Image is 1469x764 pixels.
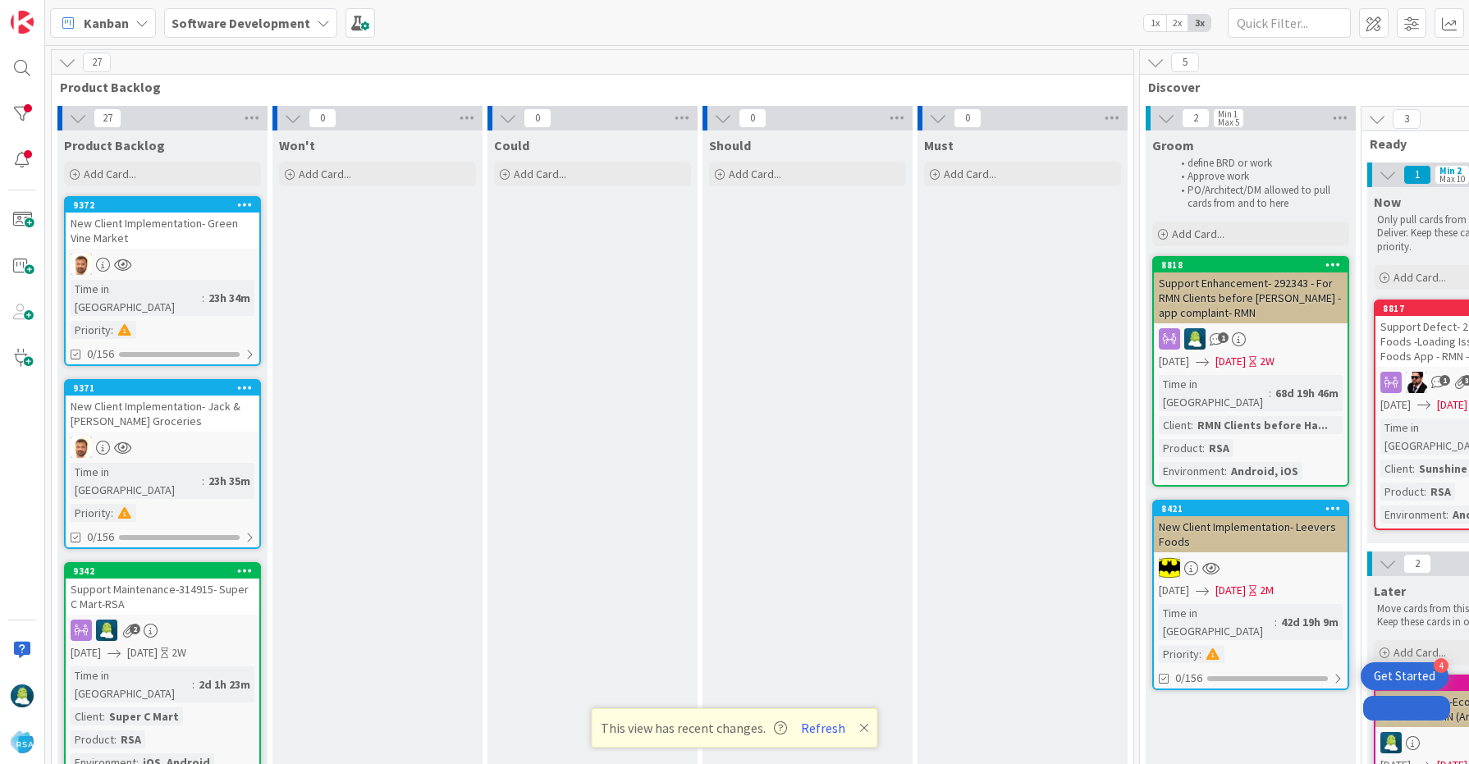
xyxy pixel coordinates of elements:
[1159,604,1275,640] div: Time in [GEOGRAPHIC_DATA]
[1191,416,1193,434] span: :
[514,167,566,181] span: Add Card...
[1439,175,1465,183] div: Max 10
[1393,645,1446,660] span: Add Card...
[66,564,259,615] div: 9342Support Maintenance-314915- Super C Mart-RSA
[66,381,259,396] div: 9371
[1161,259,1348,271] div: 8818
[204,472,254,490] div: 23h 35m
[1277,613,1343,631] div: 42d 19h 9m
[71,280,202,316] div: Time in [GEOGRAPHIC_DATA]
[1172,184,1347,211] li: PO/Architect/DM allowed to pull cards from and to here
[924,137,954,153] span: Must
[1374,583,1406,599] span: Later
[795,717,851,739] button: Refresh
[1361,662,1448,690] div: Open Get Started checklist, remaining modules: 4
[1446,506,1448,524] span: :
[66,579,259,615] div: Support Maintenance-314915- Super C Mart-RSA
[130,624,140,634] span: 2
[1172,170,1347,183] li: Approve work
[127,644,158,661] span: [DATE]
[71,666,192,702] div: Time in [GEOGRAPHIC_DATA]
[944,167,996,181] span: Add Card...
[1380,732,1402,753] img: RD
[1412,460,1415,478] span: :
[111,504,113,522] span: :
[84,167,136,181] span: Add Card...
[1159,353,1189,370] span: [DATE]
[1193,416,1332,434] div: RMN Clients before Ha...
[71,730,114,748] div: Product
[1228,8,1351,38] input: Quick Filter...
[1380,396,1411,414] span: [DATE]
[94,108,121,128] span: 27
[1437,396,1467,414] span: [DATE]
[71,504,111,522] div: Priority
[1184,328,1206,350] img: RD
[64,137,165,153] span: Product Backlog
[1159,582,1189,599] span: [DATE]
[66,620,259,641] div: RD
[1159,557,1180,579] img: AC
[84,13,129,33] span: Kanban
[73,382,259,394] div: 9371
[105,707,183,725] div: Super C Mart
[1154,557,1348,579] div: AC
[1403,554,1431,574] span: 2
[11,730,34,753] img: avatar
[1172,157,1347,170] li: define BRD or work
[1154,258,1348,323] div: 8818Support Enhancement- 292343 - For RMN Clients before [PERSON_NAME] - app complaint- RMN
[1439,375,1450,386] span: 1
[1380,483,1424,501] div: Product
[66,254,259,275] div: AS
[1205,439,1233,457] div: RSA
[1227,462,1302,480] div: Android, iOS
[66,437,259,458] div: AS
[73,199,259,211] div: 9372
[299,167,351,181] span: Add Card...
[279,137,315,153] span: Won't
[11,684,34,707] img: RD
[1175,670,1202,687] span: 0/156
[66,198,259,213] div: 9372
[66,381,259,432] div: 9371New Client Implementation- Jack & [PERSON_NAME] Groceries
[1215,582,1246,599] span: [DATE]
[494,137,529,153] span: Could
[1406,372,1427,393] img: AC
[1224,462,1227,480] span: :
[1188,15,1210,31] span: 3x
[1159,645,1199,663] div: Priority
[1159,375,1269,411] div: Time in [GEOGRAPHIC_DATA]
[309,108,336,128] span: 0
[1271,384,1343,402] div: 68d 19h 46m
[66,564,259,579] div: 9342
[1159,416,1191,434] div: Client
[1393,270,1446,285] span: Add Card...
[66,213,259,249] div: New Client Implementation- Green Vine Market
[1434,658,1448,673] div: 4
[111,321,113,339] span: :
[71,321,111,339] div: Priority
[1172,226,1224,241] span: Add Card...
[1439,167,1462,175] div: Min 2
[204,289,254,307] div: 23h 34m
[729,167,781,181] span: Add Card...
[71,437,92,458] img: AS
[1154,516,1348,552] div: New Client Implementation- Leevers Foods
[1159,462,1224,480] div: Environment
[1202,439,1205,457] span: :
[1218,332,1229,343] span: 1
[1374,194,1401,210] span: Now
[1154,501,1348,552] div: 8421New Client Implementation- Leevers Foods
[194,675,254,693] div: 2d 1h 23m
[1426,483,1455,501] div: RSA
[73,565,259,577] div: 9342
[1154,258,1348,272] div: 8818
[1154,272,1348,323] div: Support Enhancement- 292343 - For RMN Clients before [PERSON_NAME] - app complaint- RMN
[71,463,202,499] div: Time in [GEOGRAPHIC_DATA]
[709,137,751,153] span: Should
[524,108,551,128] span: 0
[87,345,114,363] span: 0/156
[1403,165,1431,185] span: 1
[954,108,982,128] span: 0
[117,730,145,748] div: RSA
